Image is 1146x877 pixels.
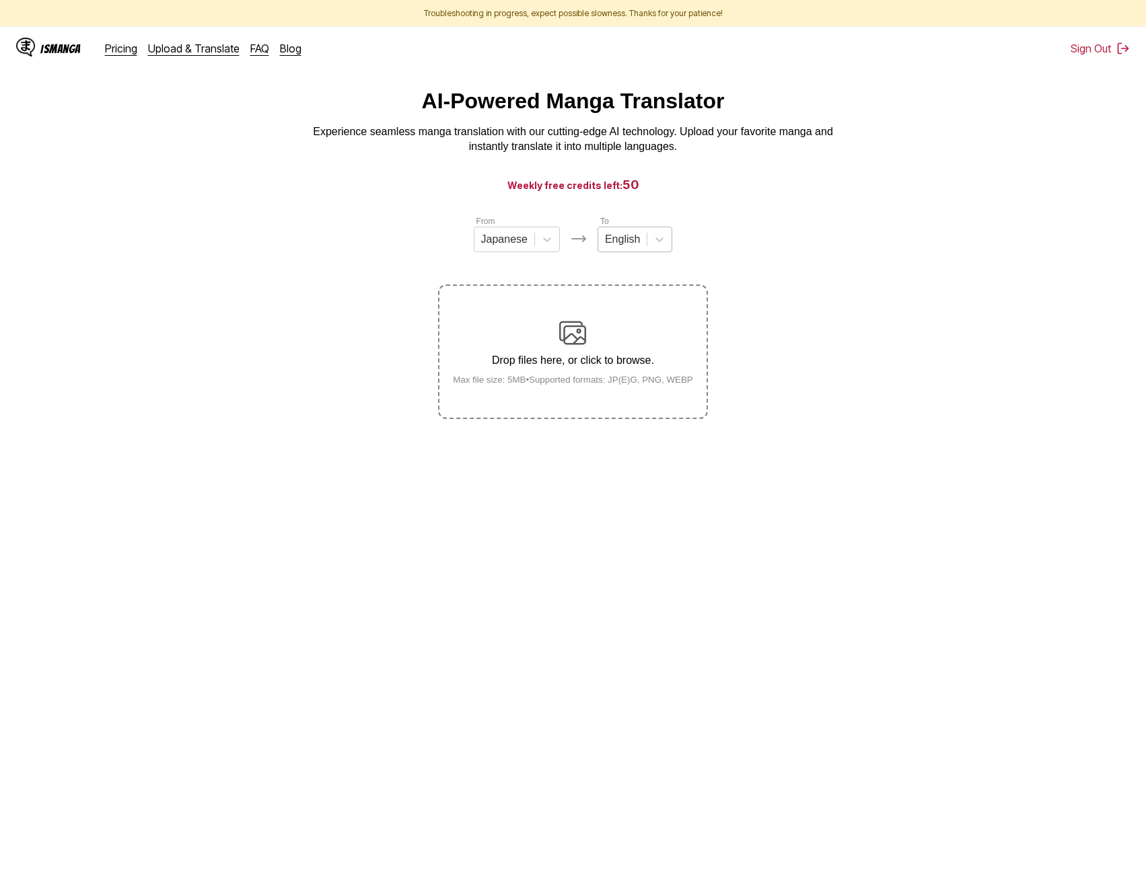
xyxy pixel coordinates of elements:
a: Blog [280,42,301,55]
img: Languages icon [571,231,587,247]
div: IsManga [40,42,81,55]
a: Pricing [105,42,137,55]
p: Drop files here, or click to browse. [442,354,704,367]
h1: AI-Powered Manga Translator [422,89,725,114]
small: Max file size: 5MB • Supported formats: JP(E)G, PNG, WEBP [442,375,704,385]
label: To [600,217,609,226]
h3: Weekly free credits left: [32,176,1114,193]
a: Upload & Translate [148,42,240,55]
span: 50 [622,178,639,192]
a: IsManga LogoIsManga [16,38,105,59]
a: FAQ [250,42,269,55]
p: Experience seamless manga translation with our cutting-edge AI technology. Upload your favorite m... [304,124,843,155]
img: Sign out [1116,42,1130,55]
img: IsManga Logo [16,38,35,56]
button: Sign Out [1071,42,1130,55]
label: From [476,217,495,226]
span: Troubleshooting in progress, expect possible slowness. Thanks for your patience! [424,8,723,18]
